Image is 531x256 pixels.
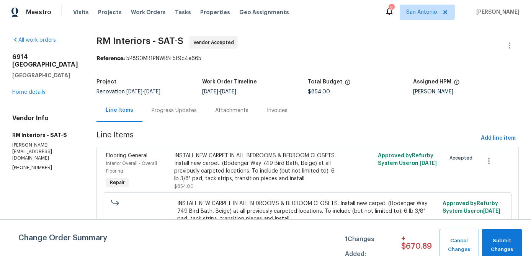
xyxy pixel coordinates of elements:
span: [DATE] [483,209,500,214]
a: Home details [12,90,46,95]
span: [DATE] [202,89,218,95]
span: Cancel Changes [443,236,475,254]
span: Renovation [96,89,160,95]
span: Line Items [96,131,478,145]
h5: Assigned HPM [413,79,451,85]
span: The hpm assigned to this work order. [454,79,460,89]
h5: Project [96,79,116,85]
span: [PERSON_NAME] [473,8,520,16]
span: [DATE] [144,89,160,95]
button: Add line item [478,131,519,145]
span: Geo Assignments [239,8,289,16]
h5: Work Order Timeline [202,79,257,85]
span: Interior Overall - Overall Flooring [106,161,157,173]
span: RM Interiors - SAT-S [96,36,183,46]
div: 2 [389,5,394,12]
div: Progress Updates [152,107,197,114]
span: Approved by Refurby System User on [443,201,500,214]
div: Line Items [106,106,133,114]
span: Tasks [175,10,191,15]
span: Add line item [481,134,516,143]
span: INSTALL NEW CARPET IN ALL BEDROOMS & BEDROOM CLOSETS. Install new carpet. (Bodenger Way 749 Bird ... [177,200,438,223]
span: - [126,89,160,95]
h5: Total Budget [308,79,342,85]
div: Attachments [215,107,248,114]
span: Projects [98,8,122,16]
h5: RM Interiors - SAT-S [12,131,78,139]
h2: 6914 [GEOGRAPHIC_DATA] [12,53,78,68]
span: [DATE] [126,89,142,95]
span: $854.00 [174,184,194,189]
span: Accepted [449,154,475,162]
span: The total cost of line items that have been proposed by Opendoor. This sum includes line items th... [345,79,351,89]
div: [PERSON_NAME] [413,89,519,95]
span: Vendor Accepted [193,39,237,46]
h5: [GEOGRAPHIC_DATA] [12,72,78,79]
p: [PHONE_NUMBER] [12,165,78,171]
span: Maestro [26,8,51,16]
b: Reference: [96,56,125,61]
div: 5P8S0MR1PNWRN-5f9c4e665 [96,55,519,62]
span: Properties [200,8,230,16]
div: INSTALL NEW CARPET IN ALL BEDROOMS & BEDROOM CLOSETS. Install new carpet. (Bodenger Way 749 Bird ... [174,152,340,183]
span: Approved by Refurby System User on [378,153,437,166]
span: Repair [107,179,128,186]
span: - [202,89,236,95]
div: Invoices [267,107,288,114]
span: Work Orders [131,8,166,16]
p: [PERSON_NAME][EMAIL_ADDRESS][DOMAIN_NAME] [12,142,78,161]
a: All work orders [12,38,56,43]
h4: Vendor Info [12,114,78,122]
span: Submit Changes [486,236,518,254]
span: $854.00 [308,89,330,95]
span: Flooring General [106,153,147,158]
span: [DATE] [220,89,236,95]
span: [DATE] [420,161,437,166]
span: Visits [73,8,89,16]
span: San Antonio [406,8,437,16]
